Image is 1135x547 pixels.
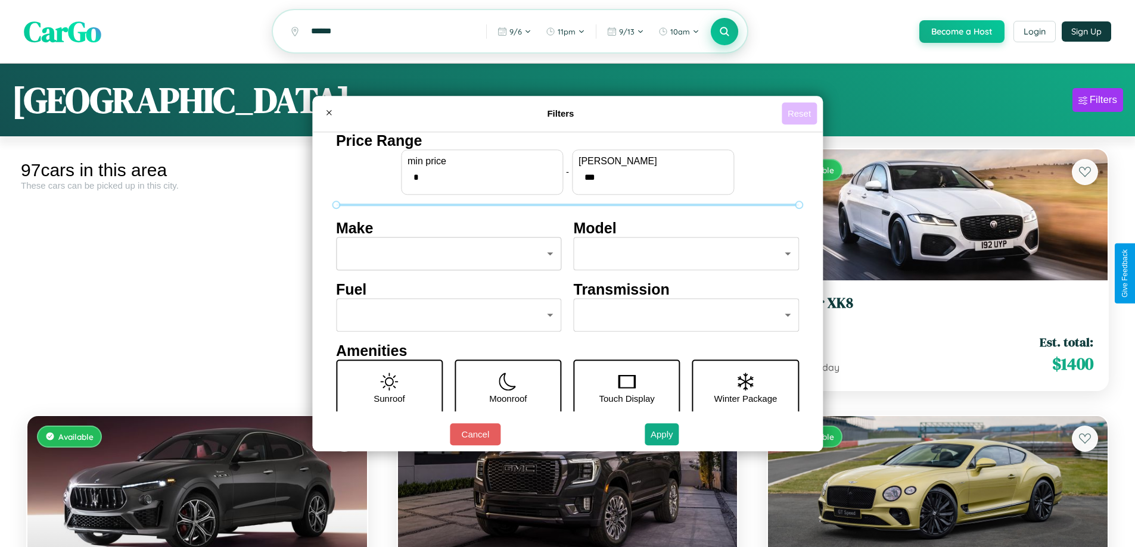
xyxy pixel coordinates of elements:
[408,156,556,167] label: min price
[21,160,374,180] div: 97 cars in this area
[340,108,782,118] h4: Filters
[1062,21,1111,42] button: Sign Up
[599,390,654,407] p: Touch Display
[336,220,562,237] h4: Make
[509,27,522,36] span: 9 / 6
[782,295,1093,324] a: Jaguar XK82018
[1090,94,1117,106] div: Filters
[450,423,500,445] button: Cancel
[579,156,727,167] label: [PERSON_NAME]
[782,295,1093,312] h3: Jaguar XK8
[489,390,527,407] p: Moonroof
[814,361,839,373] span: / day
[1013,21,1056,42] button: Login
[24,12,101,51] span: CarGo
[1052,352,1093,376] span: $ 1400
[558,27,576,36] span: 11pm
[652,22,705,41] button: 10am
[540,22,591,41] button: 11pm
[566,164,569,180] p: -
[1072,88,1123,112] button: Filters
[601,22,650,41] button: 9/13
[714,390,778,407] p: Winter Package
[619,27,635,36] span: 9 / 13
[21,180,374,190] div: These cars can be picked up in this city.
[782,102,817,124] button: Reset
[374,390,405,407] p: Sunroof
[1040,333,1093,351] span: Est. total:
[670,27,690,36] span: 10am
[336,342,799,360] h4: Amenities
[336,281,562,298] h4: Fuel
[58,432,94,442] span: Available
[574,281,800,298] h4: Transmission
[1121,249,1129,298] div: Give Feedback
[12,76,350,124] h1: [GEOGRAPHIC_DATA]
[645,423,679,445] button: Apply
[919,20,1005,43] button: Become a Host
[574,220,800,237] h4: Model
[336,132,799,149] h4: Price Range
[492,22,537,41] button: 9/6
